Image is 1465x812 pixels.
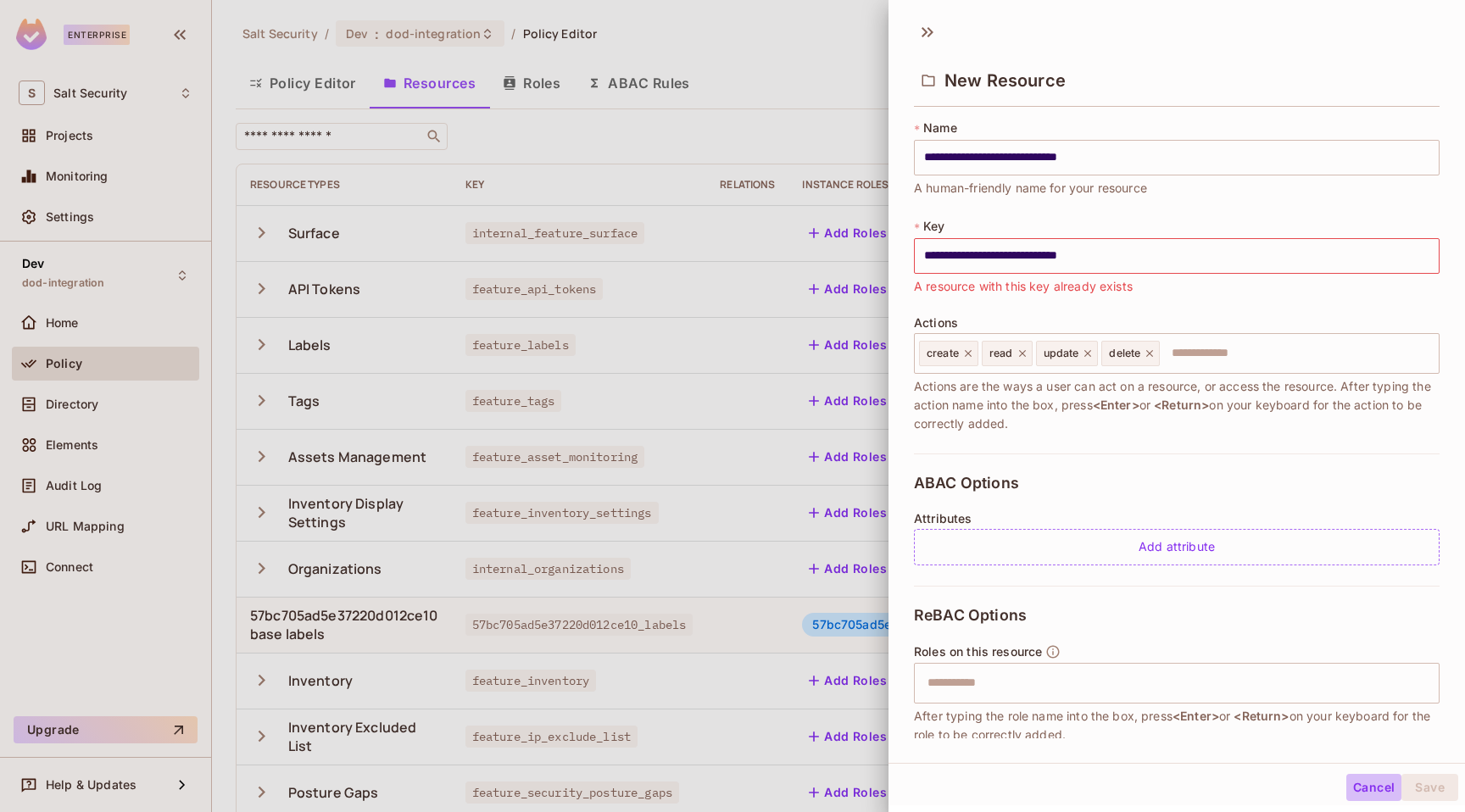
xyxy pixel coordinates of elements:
[927,347,959,360] span: create
[982,341,1033,366] div: read
[914,529,1440,565] div: Add attribute
[914,475,1019,492] span: ABAC Options
[1234,709,1289,723] span: <Return>
[923,220,944,233] span: Key
[1109,347,1140,360] span: delete
[914,277,1133,296] span: A resource with this key already exists
[1036,341,1099,366] div: update
[1173,709,1219,723] span: <Enter>
[1346,774,1401,801] button: Cancel
[944,70,1066,91] span: New Resource
[1101,341,1160,366] div: delete
[914,707,1440,744] span: After typing the role name into the box, press or on your keyboard for the role to be correctly a...
[1044,347,1079,360] span: update
[1093,398,1139,412] span: <Enter>
[914,377,1440,433] span: Actions are the ways a user can act on a resource, or access the resource. After typing the actio...
[914,179,1147,197] span: A human-friendly name for your resource
[1154,398,1209,412] span: <Return>
[914,316,958,330] span: Actions
[914,512,972,526] span: Attributes
[919,341,978,366] div: create
[914,645,1042,659] span: Roles on this resource
[1401,774,1458,801] button: Save
[989,347,1013,360] span: read
[923,121,957,135] span: Name
[914,607,1027,624] span: ReBAC Options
